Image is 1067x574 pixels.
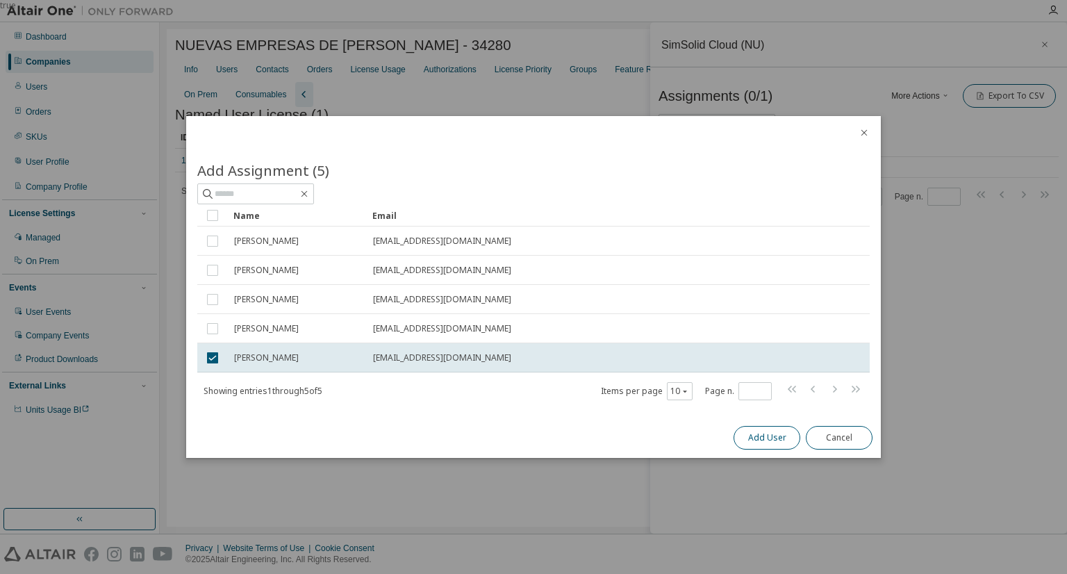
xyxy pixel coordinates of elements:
div: Email [372,204,757,227]
button: Cancel [806,426,872,450]
span: [EMAIL_ADDRESS][DOMAIN_NAME] [373,323,511,334]
span: [PERSON_NAME] [234,323,299,334]
div: Name [233,204,361,227]
span: [EMAIL_ADDRESS][DOMAIN_NAME] [373,294,511,305]
span: Add Assignment (5) [197,161,329,180]
span: Page n. [705,382,772,400]
span: [PERSON_NAME] [234,236,299,247]
span: [PERSON_NAME] [234,265,299,276]
span: Showing entries 1 through 5 of 5 [204,385,322,397]
button: 10 [670,386,689,397]
span: Items per page [601,382,693,400]
span: [PERSON_NAME] [234,294,299,305]
span: [EMAIL_ADDRESS][DOMAIN_NAME] [373,236,511,247]
span: [PERSON_NAME] [234,352,299,363]
button: close [859,127,870,138]
span: [EMAIL_ADDRESS][DOMAIN_NAME] [373,352,511,363]
span: [EMAIL_ADDRESS][DOMAIN_NAME] [373,265,511,276]
button: Add User [734,426,800,450]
